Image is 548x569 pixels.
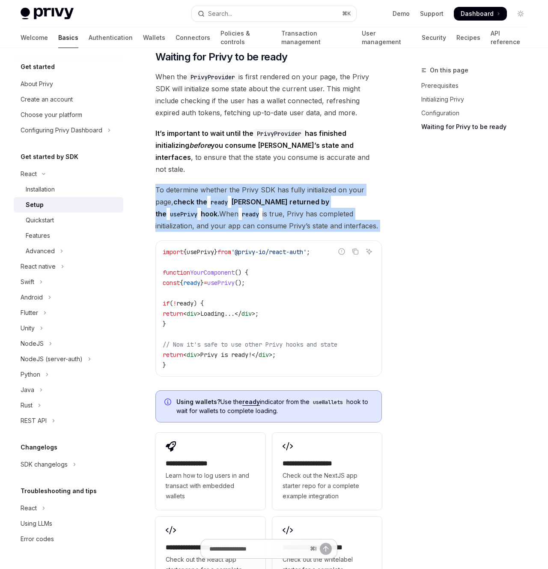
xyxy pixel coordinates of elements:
em: before [189,141,211,150]
a: ready [242,398,260,406]
code: PrivyProvider [253,129,305,138]
span: return [163,310,183,317]
a: Setup [14,197,123,213]
span: // Now it's safe to use other Privy hooks and state [163,341,337,348]
button: Toggle Advanced section [14,243,123,259]
div: Java [21,385,34,395]
span: To determine whether the Privy SDK has fully initialized on your page, When is true, Privy has co... [155,184,382,232]
a: Configuration [421,106,534,120]
span: usePrivy [187,248,214,256]
span: (); [235,279,245,287]
div: React [21,503,37,513]
div: About Privy [21,79,53,89]
div: Using LLMs [21,518,52,529]
span: Check out the NextJS app starter repo for a complete example integration [283,470,372,501]
span: ; [307,248,310,256]
code: PrivyProvider [187,72,238,82]
a: Error codes [14,531,123,547]
div: Android [21,292,43,302]
span: div [241,310,252,317]
span: < [183,351,187,359]
span: ready [176,299,194,307]
span: Learn how to log users in and transact with embedded wallets [166,470,255,501]
code: ready [207,198,231,207]
span: Use the indicator from the hook to wait for wallets to complete loading. [176,398,373,415]
div: Flutter [21,308,38,318]
div: Create an account [21,94,73,105]
span: return [163,351,183,359]
a: Demo [393,9,410,18]
span: div [187,310,197,317]
div: Python [21,369,40,380]
span: '@privy-io/react-auth' [231,248,307,256]
button: Toggle Android section [14,290,123,305]
svg: Info [164,398,173,407]
div: Configuring Privy Dashboard [21,125,102,135]
div: Error codes [21,534,54,544]
button: Toggle dark mode [514,7,527,21]
button: Toggle REST API section [14,413,123,428]
button: Toggle Java section [14,382,123,398]
button: Report incorrect code [336,246,347,257]
div: Advanced [26,246,55,256]
span: Waiting for Privy to be ready [155,50,288,64]
span: ! [173,299,176,307]
a: API reference [491,27,527,48]
div: Swift [21,277,34,287]
strong: It’s important to wait until the has finished initializing you consume [PERSON_NAME]’s state and ... [155,129,354,162]
span: usePrivy [207,279,235,287]
button: Toggle Configuring Privy Dashboard section [14,123,123,138]
span: > [197,351,200,359]
span: const [163,279,180,287]
span: { [183,248,187,256]
a: Quickstart [14,213,123,228]
span: () { [235,269,248,276]
input: Ask a question... [209,539,307,558]
span: } [214,248,217,256]
span: if [163,299,170,307]
div: Choose your platform [21,110,82,120]
span: When the is first rendered on your page, the Privy SDK will initialize some state about the curre... [155,71,382,119]
strong: check the [PERSON_NAME] returned by the hook. [155,198,329,218]
a: Installation [14,182,123,197]
button: Toggle NodeJS section [14,336,123,351]
a: Security [422,27,446,48]
span: div [259,351,269,359]
button: Toggle SDK changelogs section [14,457,123,472]
div: Setup [26,200,44,210]
button: Toggle React section [14,500,123,516]
button: Toggle NodeJS (server-auth) section [14,351,123,367]
a: Dashboard [454,7,507,21]
span: > [197,310,200,317]
a: Authentication [89,27,133,48]
span: } [163,320,166,328]
img: light logo [21,8,74,20]
a: Using LLMs [14,516,123,531]
span: ready [183,279,200,287]
a: Features [14,228,123,243]
span: Dashboard [461,9,494,18]
a: Connectors [176,27,210,48]
span: ) { [194,299,204,307]
button: Toggle Swift section [14,274,123,290]
span: = [204,279,207,287]
a: Support [420,9,444,18]
div: REST API [21,416,47,426]
button: Ask AI [363,246,375,257]
button: Toggle Flutter section [14,305,123,320]
span: } [200,279,204,287]
span: ⌘ K [342,10,351,17]
span: ; [272,351,276,359]
span: } [163,361,166,369]
span: { [180,279,183,287]
a: Basics [58,27,78,48]
span: YourComponent [190,269,235,276]
span: Privy is ready! [200,351,252,359]
span: ( [170,299,173,307]
span: Loading... [200,310,235,317]
button: Open search [192,6,356,21]
strong: Using wallets? [176,398,220,405]
a: Initializing Privy [421,93,534,106]
div: React [21,169,37,179]
a: Welcome [21,27,48,48]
